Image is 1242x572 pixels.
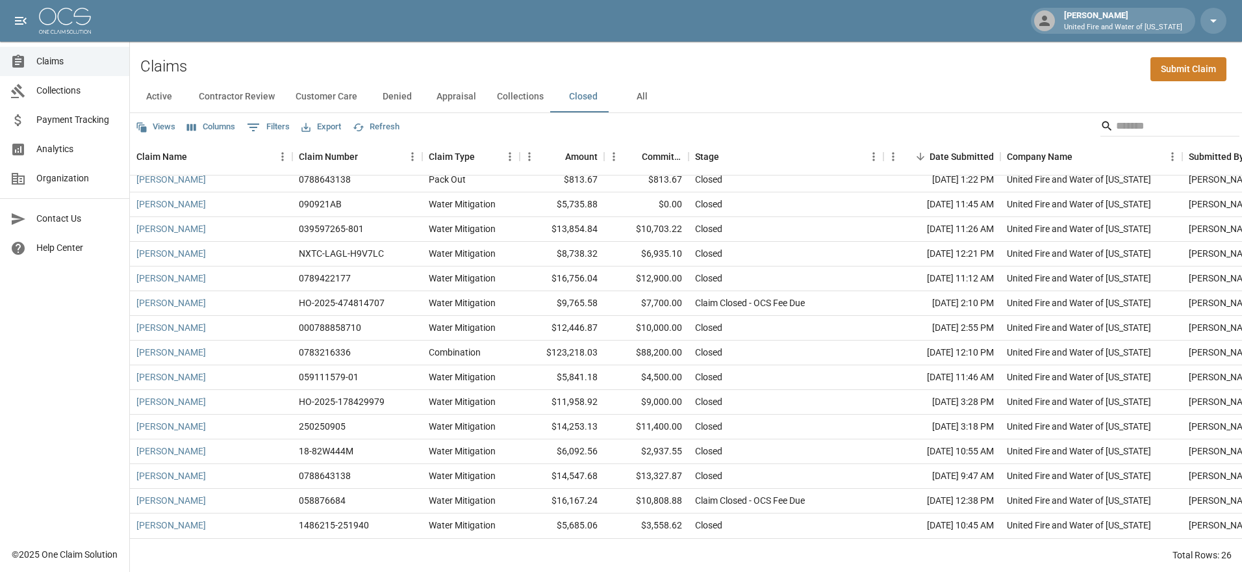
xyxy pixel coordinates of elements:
[36,84,119,97] span: Collections
[520,341,604,365] div: $123,218.03
[695,321,722,334] div: Closed
[604,489,689,513] div: $10,808.88
[883,464,1000,489] div: [DATE] 9:47 AM
[604,365,689,390] div: $4,500.00
[429,395,496,408] div: Water Mitigation
[604,316,689,341] div: $10,000.00
[429,519,496,532] div: Water Mitigation
[520,147,539,166] button: Menu
[1007,420,1151,433] div: United Fire and Water of Louisiana
[520,291,604,316] div: $9,765.58
[695,346,722,359] div: Closed
[883,341,1000,365] div: [DATE] 12:10 PM
[133,117,179,137] button: Views
[8,8,34,34] button: open drawer
[136,138,187,175] div: Claim Name
[299,247,384,260] div: NXTC-LAGL-H9V7LC
[188,81,285,112] button: Contractor Review
[36,172,119,185] span: Organization
[864,147,883,166] button: Menu
[136,494,206,507] a: [PERSON_NAME]
[136,395,206,408] a: [PERSON_NAME]
[883,415,1000,439] div: [DATE] 3:18 PM
[1007,173,1151,186] div: United Fire and Water of Louisiana
[136,247,206,260] a: [PERSON_NAME]
[719,148,737,166] button: Sort
[136,420,206,433] a: [PERSON_NAME]
[695,370,722,383] div: Closed
[429,198,496,211] div: Water Mitigation
[1172,549,1232,562] div: Total Rows: 26
[1007,395,1151,408] div: United Fire and Water of Louisiana
[1007,296,1151,309] div: United Fire and Water of Louisiana
[475,148,493,166] button: Sort
[520,316,604,341] div: $12,446.87
[1007,469,1151,482] div: United Fire and Water of Louisiana
[604,291,689,316] div: $7,700.00
[689,138,883,175] div: Stage
[883,138,1000,175] div: Date Submitted
[299,321,361,334] div: 000788858710
[429,272,496,285] div: Water Mitigation
[883,217,1000,242] div: [DATE] 11:26 AM
[426,81,487,112] button: Appraisal
[883,192,1000,217] div: [DATE] 11:45 AM
[403,147,422,166] button: Menu
[883,390,1000,415] div: [DATE] 3:28 PM
[1007,247,1151,260] div: United Fire and Water of Louisiana
[429,469,496,482] div: Water Mitigation
[429,321,496,334] div: Water Mitigation
[604,513,689,538] div: $3,558.62
[520,439,604,464] div: $6,092.56
[604,138,689,175] div: Committed Amount
[520,390,604,415] div: $11,958.92
[429,346,481,359] div: Combination
[695,272,722,285] div: Closed
[604,147,624,166] button: Menu
[883,291,1000,316] div: [DATE] 2:10 PM
[695,469,722,482] div: Closed
[642,138,682,175] div: Committed Amount
[299,173,351,186] div: 0788643138
[299,296,385,309] div: HO-2025-474814707
[36,113,119,127] span: Payment Tracking
[136,222,206,235] a: [PERSON_NAME]
[520,365,604,390] div: $5,841.18
[1007,494,1151,507] div: United Fire and Water of Louisiana
[520,168,604,192] div: $813.67
[299,346,351,359] div: 0783216336
[604,192,689,217] div: $0.00
[36,142,119,156] span: Analytics
[695,395,722,408] div: Closed
[883,242,1000,266] div: [DATE] 12:21 PM
[520,266,604,291] div: $16,756.04
[520,513,604,538] div: $5,685.06
[554,81,613,112] button: Closed
[429,445,496,458] div: Water Mitigation
[1007,370,1151,383] div: United Fire and Water of Louisiana
[930,138,994,175] div: Date Submitted
[136,370,206,383] a: [PERSON_NAME]
[695,173,722,186] div: Closed
[429,370,496,383] div: Water Mitigation
[883,513,1000,538] div: [DATE] 10:45 AM
[429,247,496,260] div: Water Mitigation
[36,212,119,226] span: Contact Us
[130,81,1242,112] div: dynamic tabs
[1064,22,1182,33] p: United Fire and Water of [US_STATE]
[695,519,722,532] div: Closed
[299,138,358,175] div: Claim Number
[883,168,1000,192] div: [DATE] 1:22 PM
[695,198,722,211] div: Closed
[273,147,292,166] button: Menu
[299,198,342,211] div: 090921AB
[429,494,496,507] div: Water Mitigation
[613,81,671,112] button: All
[883,316,1000,341] div: [DATE] 2:55 PM
[368,81,426,112] button: Denied
[1007,519,1151,532] div: United Fire and Water of Louisiana
[695,296,805,309] div: Claim Closed - OCS Fee Due
[565,138,598,175] div: Amount
[520,242,604,266] div: $8,738.32
[624,148,642,166] button: Sort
